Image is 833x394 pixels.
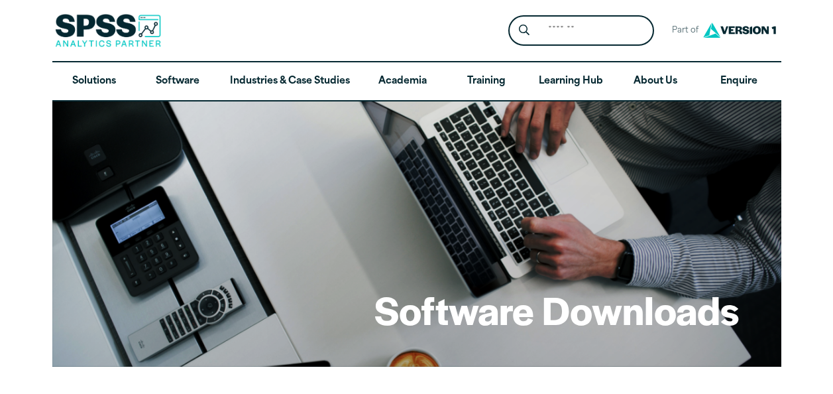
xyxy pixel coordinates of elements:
[444,62,528,101] a: Training
[374,284,739,336] h1: Software Downloads
[528,62,614,101] a: Learning Hub
[700,18,779,42] img: Version1 Logo
[52,62,781,101] nav: Desktop version of site main menu
[136,62,219,101] a: Software
[665,21,700,40] span: Part of
[52,62,136,101] a: Solutions
[361,62,444,101] a: Academia
[508,15,654,46] form: Site Header Search Form
[512,19,536,43] button: Search magnifying glass icon
[55,14,161,47] img: SPSS Analytics Partner
[697,62,781,101] a: Enquire
[219,62,361,101] a: Industries & Case Studies
[519,25,529,36] svg: Search magnifying glass icon
[614,62,697,101] a: About Us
